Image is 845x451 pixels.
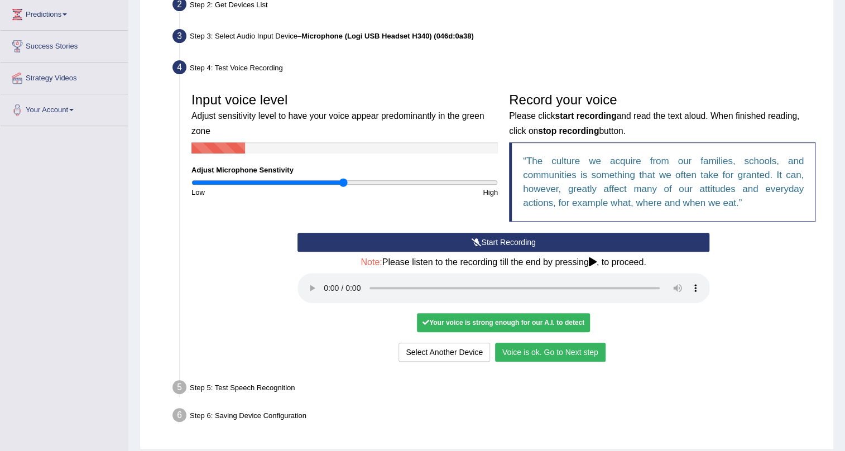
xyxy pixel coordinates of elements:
div: Step 6: Saving Device Configuration [167,405,828,429]
span: – [297,32,474,40]
div: Step 4: Test Voice Recording [167,57,828,81]
small: Adjust sensitivity level to have your voice appear predominantly in the green zone [191,111,484,135]
h3: Record your voice [509,93,815,137]
b: stop recording [538,126,599,136]
div: Step 5: Test Speech Recognition [167,377,828,401]
button: Voice is ok. Go to Next step [495,343,606,362]
span: Note: [361,257,382,267]
div: Low [186,187,345,198]
h4: Please listen to the recording till the end by pressing , to proceed. [297,257,710,267]
div: High [345,187,504,198]
label: Adjust Microphone Senstivity [191,165,294,175]
a: Your Account [1,94,128,122]
a: Strategy Videos [1,63,128,90]
button: Select Another Device [399,343,490,362]
div: Your voice is strong enough for our A.I. to detect [417,313,590,332]
h3: Input voice level [191,93,498,137]
div: Step 3: Select Audio Input Device [167,26,828,50]
b: Microphone (Logi USB Headset H340) (046d:0a38) [301,32,473,40]
b: start recording [555,111,616,121]
q: The culture we acquire from our families, schools, and communities is something that we often tak... [523,156,804,208]
button: Start Recording [297,233,710,252]
small: Please click and read the text aloud. When finished reading, click on button. [509,111,799,135]
a: Success Stories [1,31,128,59]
